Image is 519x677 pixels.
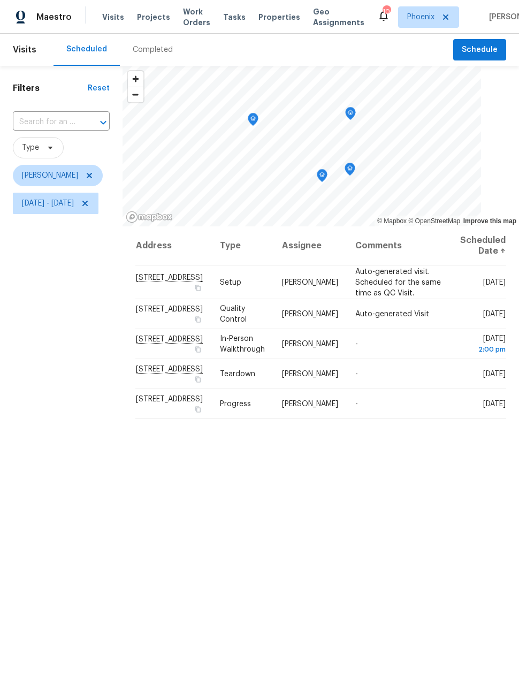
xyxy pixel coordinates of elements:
span: [STREET_ADDRESS] [136,395,203,403]
span: - [355,340,358,348]
a: OpenStreetMap [408,217,460,225]
a: Mapbox homepage [126,211,173,223]
th: Comments [347,226,452,265]
span: [PERSON_NAME] [282,340,338,348]
span: In-Person Walkthrough [220,335,265,353]
a: Improve this map [463,217,516,225]
span: [DATE] - [DATE] [22,198,74,209]
span: [DATE] [483,370,506,378]
th: Type [211,226,273,265]
span: Tasks [223,13,246,21]
span: Schedule [462,43,498,57]
span: [DATE] [483,278,506,286]
span: Auto-generated visit. Scheduled for the same time as QC Visit. [355,268,441,296]
th: Assignee [273,226,347,265]
span: - [355,370,358,378]
span: - [355,400,358,408]
span: [PERSON_NAME] [282,310,338,318]
button: Zoom in [128,71,143,87]
span: [PERSON_NAME] [282,400,338,408]
span: Setup [220,278,241,286]
span: Geo Assignments [313,6,364,28]
span: Progress [220,400,251,408]
div: 2:00 pm [460,344,506,355]
th: Scheduled Date ↑ [452,226,506,265]
div: Map marker [317,169,327,186]
span: Work Orders [183,6,210,28]
div: Map marker [248,113,258,130]
span: Type [22,142,39,153]
span: [DATE] [483,400,506,408]
div: Reset [88,83,110,94]
button: Open [96,115,111,130]
button: Copy Address [193,375,203,384]
span: Properties [258,12,300,22]
button: Zoom out [128,87,143,102]
span: [PERSON_NAME] [282,278,338,286]
span: Teardown [220,370,255,378]
span: [PERSON_NAME] [22,170,78,181]
span: Visits [13,38,36,62]
div: Scheduled [66,44,107,55]
a: Mapbox [377,217,407,225]
span: [DATE] [483,310,506,318]
span: [STREET_ADDRESS] [136,306,203,313]
button: Schedule [453,39,506,61]
input: Search for an address... [13,114,80,131]
span: Quality Control [220,305,247,323]
span: [DATE] [460,335,506,355]
canvas: Map [123,66,481,226]
button: Copy Address [193,315,203,324]
span: Auto-generated Visit [355,310,429,318]
div: Map marker [345,163,355,179]
button: Copy Address [193,283,203,292]
th: Address [135,226,211,265]
div: 10 [383,6,390,17]
span: Maestro [36,12,72,22]
span: Visits [102,12,124,22]
div: Completed [133,44,173,55]
span: [PERSON_NAME] [282,370,338,378]
button: Copy Address [193,345,203,354]
span: Phoenix [407,12,434,22]
h1: Filters [13,83,88,94]
div: Map marker [345,107,356,124]
span: Projects [137,12,170,22]
button: Copy Address [193,405,203,414]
